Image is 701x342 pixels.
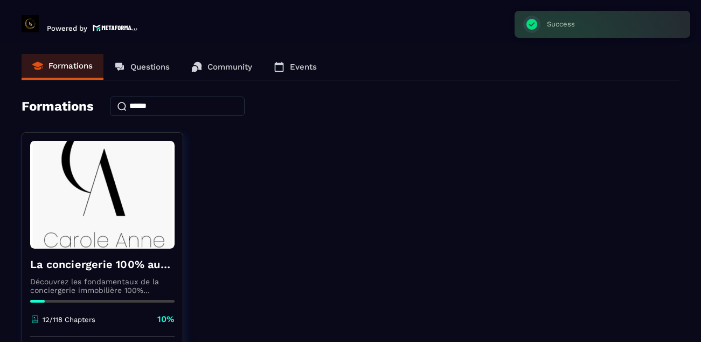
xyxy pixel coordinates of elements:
img: formation-background [30,141,175,249]
a: Formations [22,54,103,80]
a: Events [263,54,328,80]
img: logo [93,23,138,32]
h4: La conciergerie 100% automatisée [30,257,175,272]
p: Découvrez les fondamentaux de la conciergerie immobilière 100% automatisée. Cette formation est c... [30,277,175,295]
p: Events [290,62,317,72]
a: Community [181,54,263,80]
img: logo-branding [22,15,39,32]
p: Community [207,62,252,72]
p: Powered by [47,24,87,32]
p: 12/118 Chapters [43,316,95,324]
p: Questions [130,62,170,72]
h4: Formations [22,99,94,114]
p: 10% [157,313,175,325]
p: Formations [48,61,93,71]
a: Questions [103,54,181,80]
